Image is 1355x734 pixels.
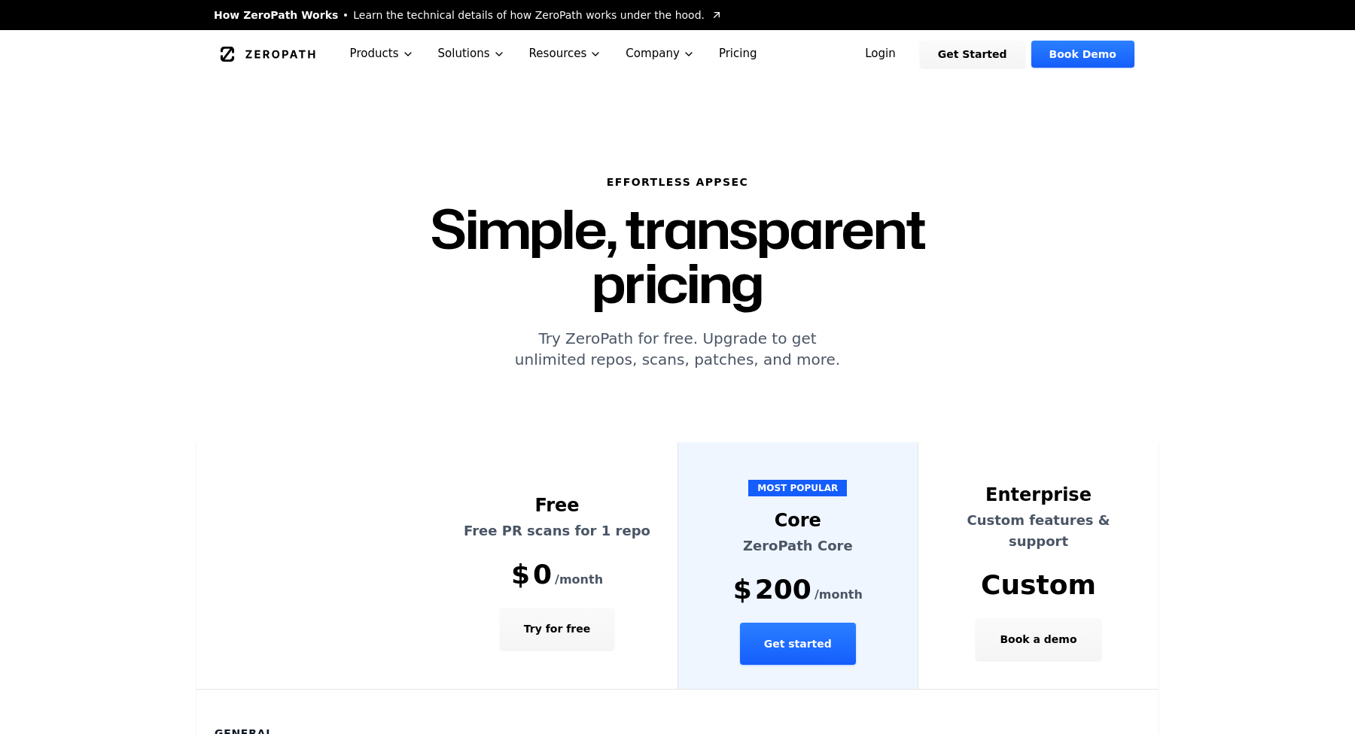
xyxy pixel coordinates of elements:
[614,30,707,77] button: Company
[214,8,723,23] a: How ZeroPath WorksLearn the technical details of how ZeroPath works under the hood.
[555,571,603,589] span: /month
[426,30,517,77] button: Solutions
[340,174,1015,190] h6: Effortless AppSec
[455,493,659,517] div: Free
[847,41,914,68] a: Login
[981,570,1096,600] span: Custom
[353,8,705,23] span: Learn the technical details of how ZeroPath works under the hood.
[748,480,847,496] span: MOST POPULAR
[455,520,659,541] p: Free PR scans for 1 repo
[936,510,1140,552] p: Custom features & support
[196,30,1159,77] nav: Global
[920,41,1025,68] a: Get Started
[517,30,614,77] button: Resources
[740,623,856,665] button: Get started
[755,575,811,605] span: 200
[500,608,614,650] button: Try for free
[976,618,1101,660] button: Book a demo
[340,202,1015,310] h1: Simple, transparent pricing
[214,8,338,23] span: How ZeroPath Works
[340,328,1015,370] p: Try ZeroPath for free. Upgrade to get unlimited repos, scans, patches, and more.
[936,483,1140,507] div: Enterprise
[733,575,752,605] span: $
[815,586,863,604] span: /month
[511,560,530,590] span: $
[338,30,426,77] button: Products
[533,560,552,590] span: 0
[696,508,900,532] div: Core
[1031,41,1134,68] a: Book Demo
[707,30,769,77] a: Pricing
[696,535,900,557] p: ZeroPath Core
